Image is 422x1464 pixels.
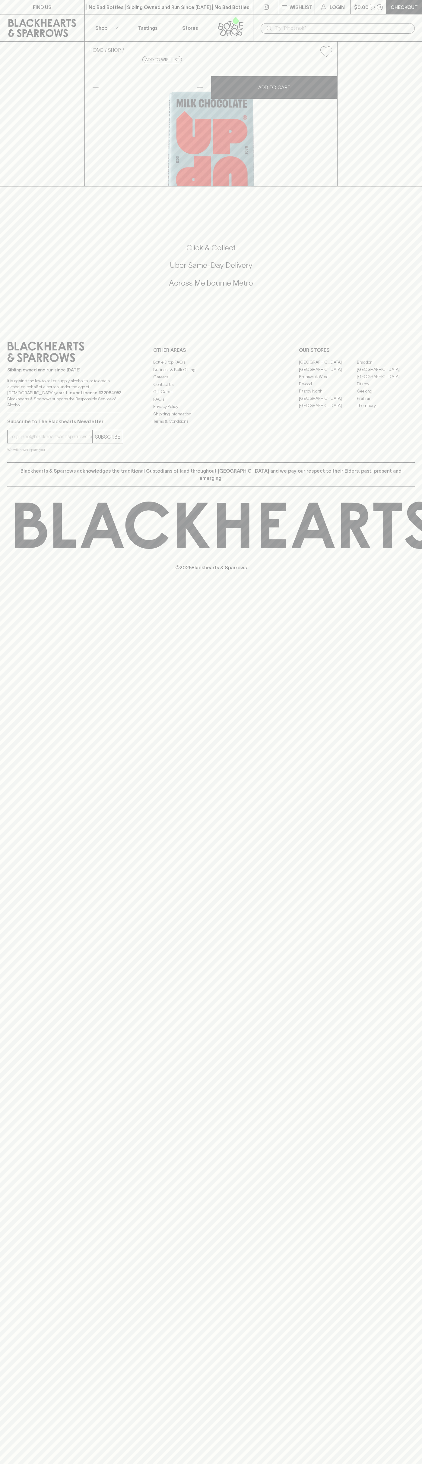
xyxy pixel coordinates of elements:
[142,56,182,63] button: Add to wishlist
[391,4,418,11] p: Checkout
[153,388,269,396] a: Gift Cards
[299,380,357,387] a: Elwood
[12,432,92,442] input: e.g. jane@blackheartsandsparrows.com.au
[153,359,269,366] a: Bottle Drop FAQ's
[85,62,337,186] img: 37010.png
[7,219,415,320] div: Call to action block
[357,366,415,373] a: [GEOGRAPHIC_DATA]
[7,243,415,253] h5: Click & Collect
[66,390,122,395] strong: Liquor License #32064953
[357,395,415,402] a: Prahran
[357,387,415,395] a: Geelong
[7,260,415,270] h5: Uber Same-Day Delivery
[7,447,123,453] p: We will never spam you
[95,24,107,32] p: Shop
[299,373,357,380] a: Brunswick West
[153,410,269,418] a: Shipping Information
[138,24,157,32] p: Tastings
[169,14,211,41] a: Stores
[7,378,123,408] p: It is against the law to sell or supply alcohol to, or to obtain alcohol on behalf of a person un...
[299,387,357,395] a: Fitzroy North
[299,366,357,373] a: [GEOGRAPHIC_DATA]
[95,433,120,440] p: SUBSCRIBE
[357,358,415,366] a: Braddon
[90,47,103,53] a: HOME
[153,396,269,403] a: FAQ's
[108,47,121,53] a: SHOP
[7,418,123,425] p: Subscribe to The Blackhearts Newsletter
[33,4,52,11] p: FIND US
[354,4,369,11] p: $0.00
[182,24,198,32] p: Stores
[153,418,269,425] a: Terms & Conditions
[299,346,415,354] p: OUR STORES
[12,467,410,482] p: Blackhearts & Sparrows acknowledges the traditional Custodians of land throughout [GEOGRAPHIC_DAT...
[275,23,410,33] input: Try "Pinot noir"
[299,395,357,402] a: [GEOGRAPHIC_DATA]
[211,76,337,99] button: ADD TO CART
[299,358,357,366] a: [GEOGRAPHIC_DATA]
[7,367,123,373] p: Sibling owned and run since [DATE]
[357,380,415,387] a: Fitzroy
[153,366,269,373] a: Business & Bulk Gifting
[153,381,269,388] a: Contact Us
[127,14,169,41] a: Tastings
[153,374,269,381] a: Careers
[153,403,269,410] a: Privacy Policy
[153,346,269,354] p: OTHER AREAS
[379,5,381,9] p: 0
[93,430,123,443] button: SUBSCRIBE
[330,4,345,11] p: Login
[258,84,290,91] p: ADD TO CART
[357,402,415,409] a: Thornbury
[318,44,335,59] button: Add to wishlist
[85,14,127,41] button: Shop
[357,373,415,380] a: [GEOGRAPHIC_DATA]
[290,4,313,11] p: Wishlist
[299,402,357,409] a: [GEOGRAPHIC_DATA]
[7,278,415,288] h5: Across Melbourne Metro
